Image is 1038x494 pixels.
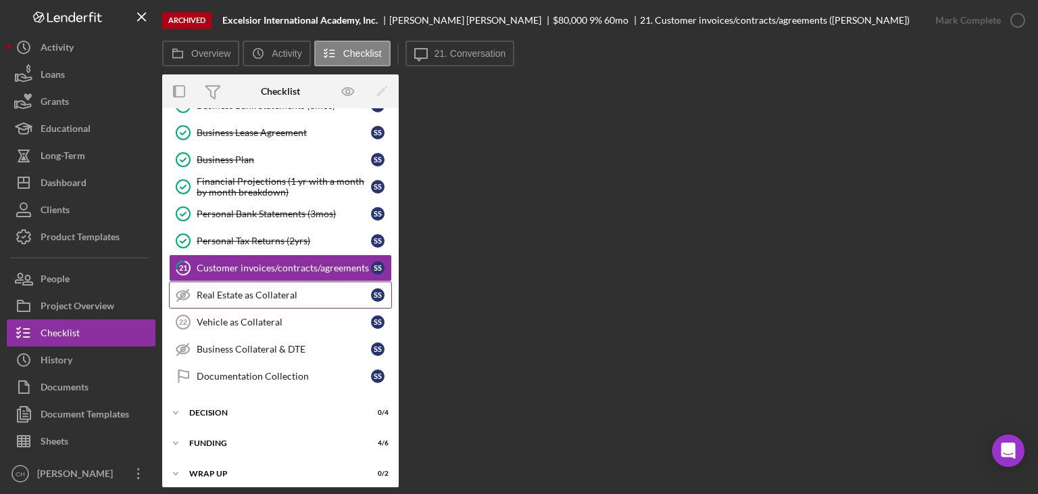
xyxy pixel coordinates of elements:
div: Business Lease Agreement [197,127,371,138]
div: Personal Bank Statements (3mos) [197,208,371,219]
button: Grants [7,88,155,115]
div: People [41,265,70,296]
div: Checklist [41,319,80,350]
a: Business PlanSS [169,146,392,173]
button: Loans [7,61,155,88]
a: Real Estate as CollateralSS [169,282,392,309]
div: $80,000 [553,15,587,26]
div: Product Templates [41,223,120,254]
button: History [7,346,155,374]
div: S S [371,207,385,221]
div: Activity [41,34,74,64]
button: Clients [7,196,155,223]
a: Business Lease AgreementSS [169,119,392,146]
div: S S [371,369,385,383]
label: Checklist [343,48,382,59]
div: Documentation Collection [197,371,371,382]
div: Educational [41,115,91,145]
button: Long-Term [7,142,155,169]
div: Clients [41,196,70,227]
div: Wrap up [189,470,355,478]
button: Product Templates [7,223,155,250]
div: Long-Term [41,142,85,173]
button: Activity [243,41,310,66]
div: S S [371,342,385,356]
button: Checklist [314,41,391,66]
button: Activity [7,34,155,61]
div: Real Estate as Collateral [197,290,371,300]
a: Personal Bank Statements (3mos)SS [169,200,392,227]
div: Archived [162,12,212,29]
div: [PERSON_NAME] [34,460,122,491]
a: Dashboard [7,169,155,196]
button: Sheets [7,428,155,455]
div: Customer invoices/contracts/agreements [197,263,371,273]
a: Documentation CollectionSS [169,363,392,390]
div: 21. Customer invoices/contracts/agreements ([PERSON_NAME]) [640,15,910,26]
div: S S [371,315,385,329]
button: Educational [7,115,155,142]
a: 21Customer invoices/contracts/agreementsSS [169,254,392,282]
div: Decision [189,409,355,417]
label: 21. Conversation [435,48,506,59]
div: 60 mo [604,15,628,26]
div: Personal Tax Returns (2yrs) [197,235,371,246]
button: Checklist [7,319,155,346]
div: Sheets [41,428,68,458]
div: 0 / 2 [364,470,389,478]
div: Grants [41,88,69,118]
div: S S [371,180,385,194]
div: History [41,346,72,377]
div: Checklist [261,86,300,97]
text: CH [16,470,25,478]
div: S S [371,126,385,139]
button: People [7,265,155,292]
a: Financial Projections (1 yr with a month by month breakdown)SS [169,173,392,200]
button: CH[PERSON_NAME] [7,460,155,487]
div: S S [371,234,385,248]
div: Documents [41,374,89,404]
button: Project Overview [7,292,155,319]
div: Dashboard [41,169,86,200]
div: S S [371,153,385,166]
div: Funding [189,439,355,447]
div: 9 % [589,15,602,26]
div: Vehicle as Collateral [197,317,371,328]
button: Document Templates [7,401,155,428]
div: 4 / 6 [364,439,389,447]
tspan: 22 [179,318,187,326]
button: Mark Complete [922,7,1031,34]
button: Overview [162,41,239,66]
div: 0 / 4 [364,409,389,417]
div: [PERSON_NAME] [PERSON_NAME] [389,15,553,26]
a: 22Vehicle as CollateralSS [169,309,392,336]
div: S S [371,261,385,275]
div: Business Collateral & DTE [197,344,371,355]
tspan: 21 [179,263,187,272]
div: Business Plan [197,154,371,165]
div: Open Intercom Messenger [992,434,1024,467]
div: Project Overview [41,292,114,323]
button: Documents [7,374,155,401]
label: Overview [191,48,230,59]
div: Document Templates [41,401,129,431]
b: Excelsior International Academy, Inc. [222,15,378,26]
label: Activity [272,48,301,59]
div: Mark Complete [935,7,1001,34]
div: Loans [41,61,65,91]
a: Business Collateral & DTESS [169,336,392,363]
